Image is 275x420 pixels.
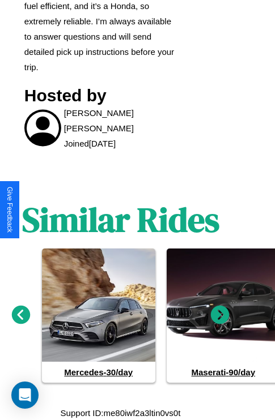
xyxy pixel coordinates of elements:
h1: Similar Rides [22,196,219,243]
h3: Hosted by [24,86,179,105]
p: Joined [DATE] [64,136,116,151]
div: Open Intercom Messenger [11,382,39,409]
p: [PERSON_NAME] [PERSON_NAME] [64,105,180,136]
a: Mercedes-30/day [42,248,155,383]
div: Give Feedback [6,187,14,233]
h4: Mercedes - 30 /day [42,362,155,383]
